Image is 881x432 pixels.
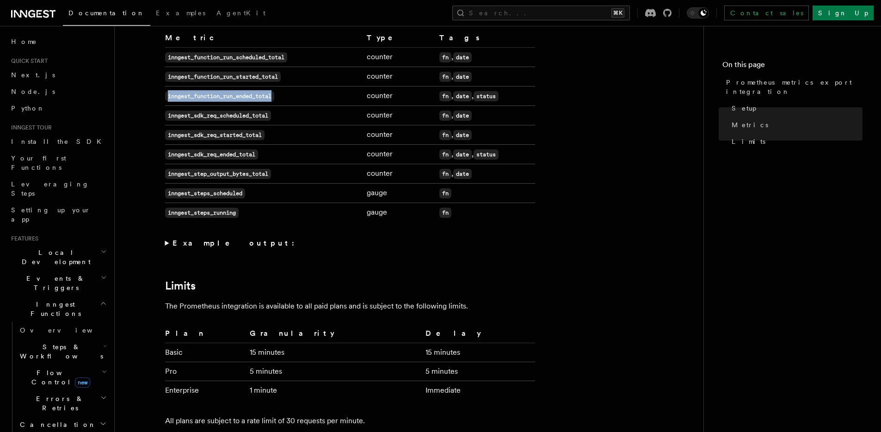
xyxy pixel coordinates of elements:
[165,279,196,292] a: Limits
[7,270,109,296] button: Events & Triggers
[363,164,436,184] td: counter
[16,364,109,390] button: Flow Controlnew
[165,149,258,160] code: inngest_sdk_req_ended_total
[436,164,535,184] td: ,
[165,32,363,48] th: Metric
[439,130,451,140] code: fn
[246,362,422,381] td: 5 minutes
[165,91,274,101] code: inngest_function_run_ended_total
[363,67,436,86] td: counter
[7,202,109,228] a: Setting up your app
[16,390,109,416] button: Errors & Retries
[16,339,109,364] button: Steps & Workflows
[363,203,436,222] td: gauge
[363,32,436,48] th: Type
[165,381,246,400] td: Enterprise
[732,104,756,113] span: Setup
[363,125,436,145] td: counter
[422,362,535,381] td: 5 minutes
[75,377,90,388] span: new
[453,169,472,179] code: date
[474,91,499,101] code: status
[7,133,109,150] a: Install the SDK
[453,111,472,121] code: date
[246,343,422,362] td: 15 minutes
[16,394,100,413] span: Errors & Retries
[7,300,100,318] span: Inngest Functions
[16,420,96,429] span: Cancellation
[436,86,535,106] td: , ,
[453,52,472,62] code: date
[439,91,451,101] code: fn
[165,237,535,250] summary: Example output:
[165,208,239,218] code: inngest_steps_running
[726,78,863,96] span: Prometheus metrics export integration
[68,9,145,17] span: Documentation
[436,48,535,67] td: ,
[439,169,451,179] code: fn
[165,300,535,313] p: The Prometheus integration is available to all paid plans and is subject to the following limits.
[439,111,451,121] code: fn
[732,120,768,130] span: Metrics
[7,33,109,50] a: Home
[156,9,205,17] span: Examples
[16,368,102,387] span: Flow Control
[436,145,535,164] td: , ,
[11,154,66,171] span: Your first Functions
[439,188,451,198] code: fn
[11,105,45,112] span: Python
[211,3,271,25] a: AgentKit
[63,3,150,26] a: Documentation
[7,124,52,131] span: Inngest tour
[7,150,109,176] a: Your first Functions
[439,149,451,160] code: fn
[722,74,863,100] a: Prometheus metrics export integration
[813,6,874,20] a: Sign Up
[722,59,863,74] h4: On this page
[7,274,101,292] span: Events & Triggers
[11,206,91,223] span: Setting up your app
[728,133,863,150] a: Limits
[363,184,436,203] td: gauge
[150,3,211,25] a: Examples
[7,67,109,83] a: Next.js
[165,327,246,343] th: Plan
[439,72,451,82] code: fn
[363,48,436,67] td: counter
[363,145,436,164] td: counter
[728,117,863,133] a: Metrics
[165,52,287,62] code: inngest_function_run_scheduled_total
[422,327,535,343] th: Delay
[165,72,281,82] code: inngest_function_run_started_total
[7,100,109,117] a: Python
[165,414,535,427] p: All plans are subject to a rate limit of 30 requests per minute.
[724,6,809,20] a: Contact sales
[453,91,472,101] code: date
[165,111,271,121] code: inngest_sdk_req_scheduled_total
[11,180,89,197] span: Leveraging Steps
[165,188,245,198] code: inngest_steps_scheduled
[20,327,115,334] span: Overview
[7,296,109,322] button: Inngest Functions
[16,322,109,339] a: Overview
[173,239,300,247] strong: Example output:
[453,72,472,82] code: date
[436,106,535,125] td: ,
[11,37,37,46] span: Home
[11,71,55,79] span: Next.js
[7,57,48,65] span: Quick start
[436,32,535,48] th: Tags
[422,343,535,362] td: 15 minutes
[422,381,535,400] td: Immediate
[439,208,451,218] code: fn
[165,130,265,140] code: inngest_sdk_req_started_total
[436,125,535,145] td: ,
[7,235,38,242] span: Features
[611,8,624,18] kbd: ⌘K
[11,138,107,145] span: Install the SDK
[246,327,422,343] th: Granularity
[687,7,709,19] button: Toggle dark mode
[452,6,630,20] button: Search...⌘K
[7,176,109,202] a: Leveraging Steps
[728,100,863,117] a: Setup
